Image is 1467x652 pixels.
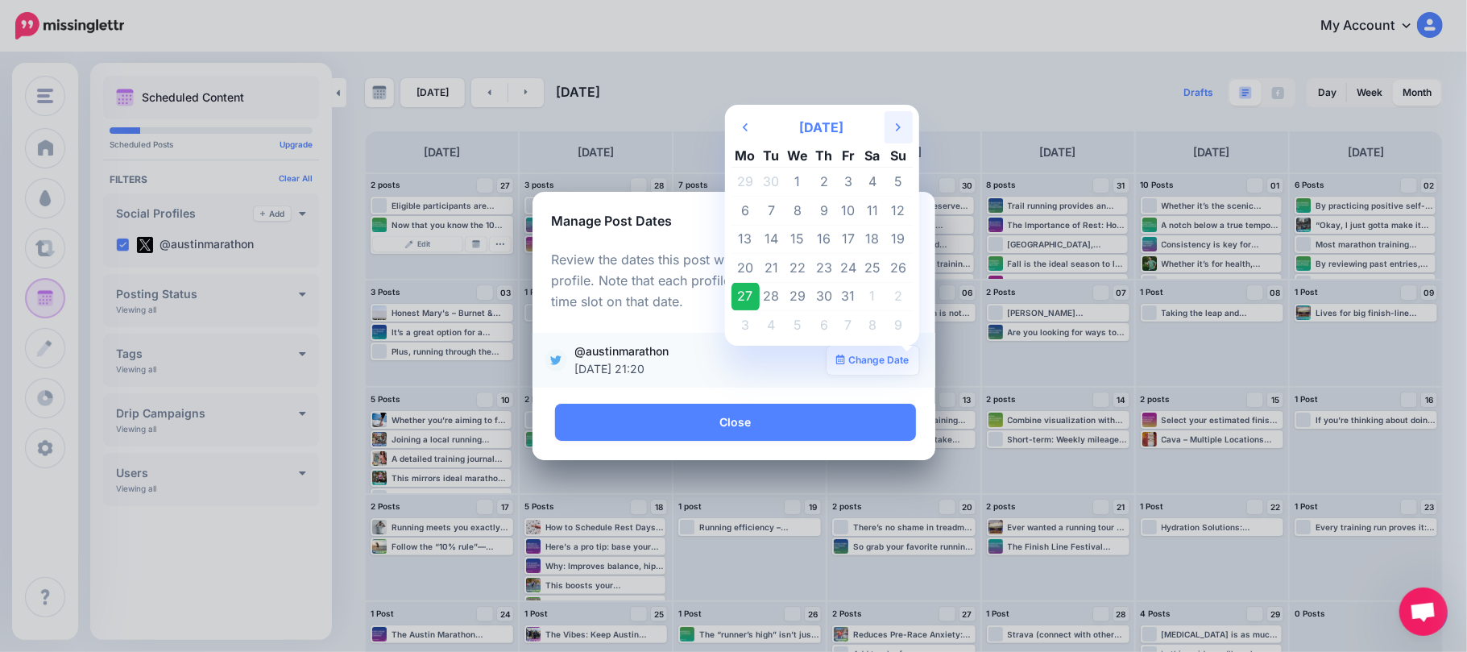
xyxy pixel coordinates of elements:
th: Su [885,143,913,168]
td: 7 [836,311,860,339]
td: 25 [860,254,885,283]
td: 10 [836,196,860,225]
td: 23 [812,254,837,283]
td: 7 [760,196,784,225]
th: Mo [731,143,760,168]
td: 29 [783,282,812,311]
a: Change Date [827,346,919,375]
td: 13 [731,225,760,254]
td: 9 [885,311,913,339]
td: 14 [760,225,784,254]
td: 21 [760,254,784,283]
td: 4 [760,311,784,339]
td: 4 [860,168,885,197]
td: 8 [860,311,885,339]
td: 29 [731,168,760,197]
td: 1 [860,282,885,311]
td: 31 [836,282,860,311]
span: @austinmarathon [575,343,827,378]
td: 3 [731,311,760,339]
td: 27 [731,282,760,311]
h5: Manage Post Dates [552,211,673,230]
th: Tu [760,143,784,168]
td: 22 [783,254,812,283]
td: 18 [860,225,885,254]
p: Review the dates this post will be sent to each social profile. Note that each profile will use t... [552,250,916,313]
td: 9 [812,196,837,225]
a: Close [555,404,916,441]
td: 30 [760,168,784,197]
td: 26 [885,254,913,283]
td: 24 [836,254,860,283]
td: 6 [731,196,760,225]
td: 16 [812,225,837,254]
td: 2 [885,282,913,311]
td: 2 [812,168,837,197]
th: Th [812,143,837,168]
td: 19 [885,225,913,254]
td: 8 [783,196,812,225]
span: [DATE] 21:20 [575,360,819,378]
th: Fr [836,143,860,168]
td: 28 [760,282,784,311]
td: 11 [860,196,885,225]
td: 30 [812,282,837,311]
svg: Previous Month [743,121,748,134]
th: Sa [860,143,885,168]
td: 6 [812,311,837,339]
td: 15 [783,225,812,254]
td: 17 [836,225,860,254]
td: 3 [836,168,860,197]
th: Select Month [760,111,885,143]
td: 12 [885,196,913,225]
th: We [783,143,812,168]
td: 5 [783,311,812,339]
td: 5 [885,168,913,197]
svg: Next Month [896,121,901,134]
td: 20 [731,254,760,283]
td: 1 [783,168,812,197]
